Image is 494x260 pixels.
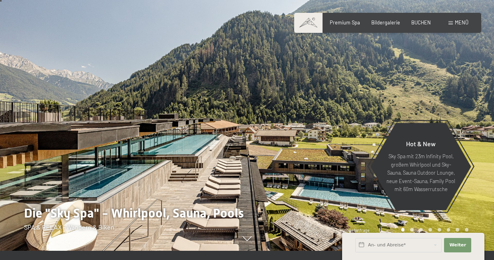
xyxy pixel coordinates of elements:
[444,238,471,252] button: Weiter
[406,140,436,147] span: Hot & New
[342,228,370,233] span: Schnellanfrage
[455,19,468,26] span: Menü
[449,242,466,248] span: Weiter
[371,19,400,26] a: Bildergalerie
[386,152,456,193] p: Sky Spa mit 23m Infinity Pool, großem Whirlpool und Sky-Sauna, Sauna Outdoor Lounge, neue Event-S...
[411,19,431,26] a: BUCHEN
[370,123,472,211] a: Hot & New Sky Spa mit 23m Infinity Pool, großem Whirlpool und Sky-Sauna, Sauna Outdoor Lounge, ne...
[330,19,360,26] a: Premium Spa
